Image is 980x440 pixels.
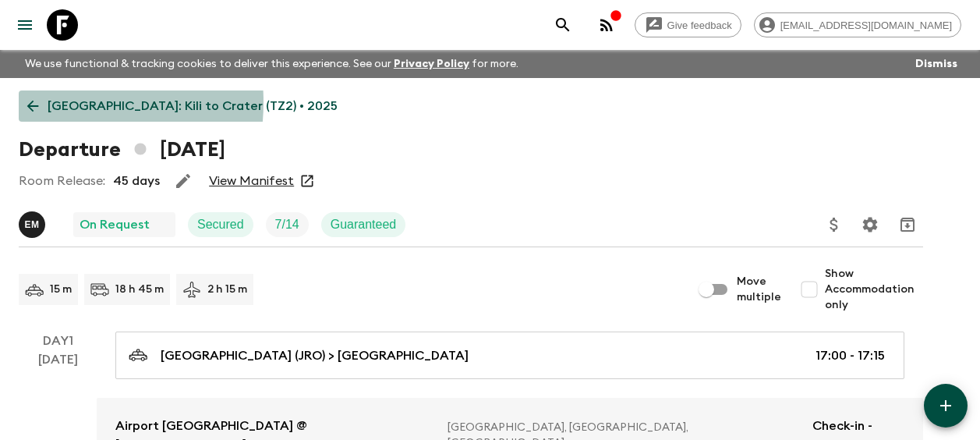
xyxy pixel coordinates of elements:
a: [GEOGRAPHIC_DATA]: Kili to Crater (TZ2) • 2025 [19,90,346,122]
div: [EMAIL_ADDRESS][DOMAIN_NAME] [754,12,961,37]
button: EM [19,211,48,238]
p: Room Release: [19,172,105,190]
h1: Departure [DATE] [19,134,225,165]
p: Secured [197,215,244,234]
div: Secured [188,212,253,237]
span: [EMAIL_ADDRESS][DOMAIN_NAME] [772,20,961,31]
p: E M [24,218,39,231]
p: Day 1 [19,332,97,350]
span: Show Accommodation only [825,266,923,313]
button: Archive (Completed, Cancelled or Unsynced Departures only) [892,209,923,240]
p: 18 h 45 m [115,282,164,297]
span: Give feedback [659,20,741,31]
button: Settings [854,209,886,240]
div: Trip Fill [266,212,309,237]
a: Give feedback [635,12,741,37]
p: 7 / 14 [275,215,299,234]
p: 17:00 - 17:15 [815,346,885,365]
p: [GEOGRAPHIC_DATA]: Kili to Crater (TZ2) • 2025 [48,97,338,115]
button: menu [9,9,41,41]
p: We use functional & tracking cookies to deliver this experience. See our for more. [19,50,525,78]
span: Emanuel Munisi [19,216,48,229]
button: Update Price, Early Bird Discount and Costs [819,209,850,240]
button: Dismiss [911,53,961,75]
p: On Request [80,215,150,234]
a: [GEOGRAPHIC_DATA] (JRO) > [GEOGRAPHIC_DATA]17:00 - 17:15 [115,332,904,379]
p: 45 days [113,172,160,190]
a: View Manifest [209,173,294,189]
span: Move multiple [737,274,781,305]
p: [GEOGRAPHIC_DATA] (JRO) > [GEOGRAPHIC_DATA] [161,346,469,365]
p: 15 m [50,282,72,297]
a: Privacy Policy [394,59,469,69]
button: search adventures [547,9,578,41]
p: Guaranteed [331,215,397,234]
p: 2 h 15 m [207,282,247,297]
